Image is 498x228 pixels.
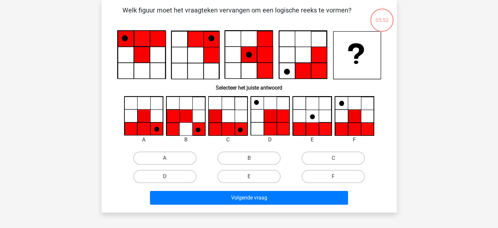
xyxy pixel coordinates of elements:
div: 05:52 [370,8,394,24]
label: D [133,170,196,183]
div: D [246,136,295,144]
div: E [287,136,337,144]
button: Volgende vraag [150,191,348,205]
div: A [119,136,169,144]
div: F [330,136,379,144]
p: Welk figuur moet het vraagteken vervangen om een logische reeks te vormen? [112,5,362,25]
div: C [203,136,253,144]
div: B [161,136,211,144]
label: B [217,152,281,165]
label: E [217,170,281,183]
label: F [302,170,365,183]
h6: Selecteer het juiste antwoord [112,79,386,91]
label: A [133,152,196,165]
label: C [302,152,365,165]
